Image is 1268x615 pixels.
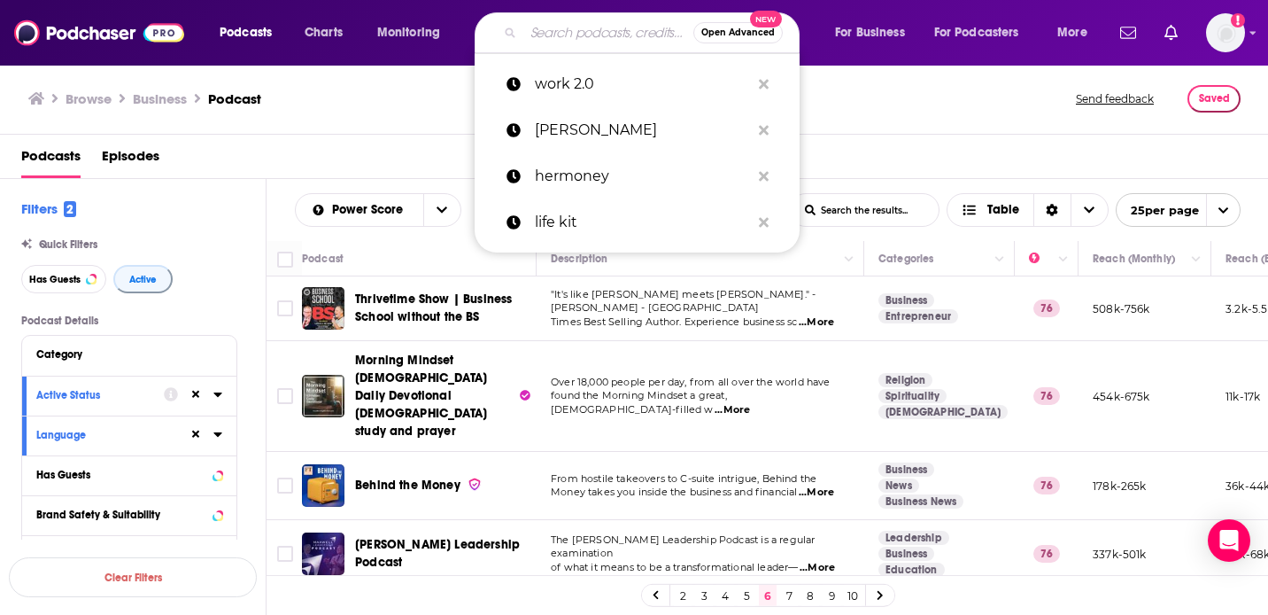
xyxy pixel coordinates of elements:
a: Entrepreneur [878,309,958,323]
a: work 2.0 [475,61,800,107]
p: hermoney [535,153,750,199]
span: found the Morning Mindset a great, [DEMOGRAPHIC_DATA]-filled w [551,389,727,416]
div: Brand Safety & Suitability [36,509,207,521]
span: Quick Filters [39,238,97,251]
button: Column Actions [1053,249,1074,270]
button: Column Actions [1186,249,1207,270]
div: Power Score [1029,248,1054,269]
a: 5 [738,585,755,606]
a: Morning Mindset [DEMOGRAPHIC_DATA] Daily Devotional [DEMOGRAPHIC_DATA] study and prayer [355,352,530,440]
input: Search podcasts, credits, & more... [523,19,693,47]
span: [PERSON_NAME] Leadership Podcast [355,537,520,570]
a: Leadership [878,531,949,545]
button: Send feedback [1071,85,1159,113]
a: 8 [801,585,819,606]
span: Over 18,000 people per day, from all over the world have [551,376,831,388]
button: Has Guests [36,463,222,486]
a: Spirituality [878,389,947,403]
p: 76 [1033,545,1060,563]
h3: Podcast [208,90,261,107]
span: Toggle select row [277,546,293,562]
button: Active [113,265,173,293]
a: 2 [674,585,692,606]
img: Podchaser - Follow, Share and Rate Podcasts [14,16,184,50]
a: Business News [878,494,963,509]
a: 9 [823,585,840,606]
span: Podcasts [21,142,81,178]
img: Thrivetime Show | Business School without the BS [302,287,344,330]
div: Has Guests [36,469,207,481]
div: Active Status [36,389,152,401]
span: The [PERSON_NAME] Leadership Podcast is a regular examination [551,533,815,560]
span: Has Guests [29,275,81,284]
span: Behind the Money [355,478,460,493]
div: Categories [878,248,933,269]
button: Language [36,424,189,446]
a: Business [878,463,934,477]
a: Business [878,293,934,307]
a: News [878,479,919,493]
img: Maxwell Leadership Podcast [302,533,344,575]
a: Browse [66,90,112,107]
p: 76 [1033,300,1060,317]
p: 76 [1033,387,1060,405]
span: Money takes you inside the business and financial [551,486,797,498]
p: 508k-756k [1093,301,1150,316]
span: Monitoring [377,20,440,45]
svg: Add a profile image [1231,13,1245,27]
span: ...More [715,403,750,417]
span: Toggle select row [277,388,293,404]
p: 11k-17k [1225,389,1260,404]
a: Thrivetime Show | Business School without the BS [355,291,530,326]
a: 4 [716,585,734,606]
button: open menu [923,19,1045,47]
p: 337k-501k [1093,547,1147,562]
button: open menu [823,19,927,47]
span: Toggle select row [277,300,293,316]
p: 76 [1033,477,1060,494]
div: Search podcasts, credits, & more... [491,12,816,53]
a: Show notifications dropdown [1157,18,1185,48]
p: Podcast Details [21,315,237,327]
h2: Filters [21,200,76,217]
span: ...More [800,561,835,575]
button: Choose View [947,193,1109,227]
button: open menu [207,19,295,47]
a: Morning Mindset Christian Daily Devotional Bible study and prayer [302,375,344,417]
span: "It's like [PERSON_NAME] meets [PERSON_NAME]." - [PERSON_NAME] - [GEOGRAPHIC_DATA] [551,288,816,315]
a: Episodes [102,142,159,178]
span: ...More [799,486,834,500]
a: 6 [759,585,777,606]
span: Times Best Selling Author. Experience business sc [551,315,797,328]
button: Active Status [36,384,164,406]
span: 25 per page [1117,197,1199,224]
button: open menu [1116,193,1241,227]
img: Behind the Money [302,464,344,507]
h2: Choose List sort [295,193,461,227]
button: Column Actions [989,249,1010,270]
a: [DEMOGRAPHIC_DATA] [878,405,1008,419]
p: 454k-675k [1093,389,1150,404]
span: Toggle select row [277,478,293,494]
a: Show notifications dropdown [1113,18,1143,48]
span: For Podcasters [934,20,1019,45]
button: Clear Filters [9,557,257,597]
div: Category [36,348,211,361]
span: For Business [835,20,905,45]
p: mel robbins [535,107,750,153]
span: of what it means to be a transformational leader— [551,561,798,573]
button: open menu [1045,19,1109,47]
a: 10 [844,585,862,606]
span: Saved [1199,92,1230,105]
button: Saved [1187,85,1241,113]
a: Charts [293,19,353,47]
a: [PERSON_NAME] [475,107,800,153]
button: Show profile menu [1206,13,1245,52]
div: Podcast [302,248,344,269]
span: New [750,11,782,27]
a: Religion [878,373,932,387]
span: Morning Mindset [DEMOGRAPHIC_DATA] Daily Devotional [DEMOGRAPHIC_DATA] study and prayer [355,353,487,439]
